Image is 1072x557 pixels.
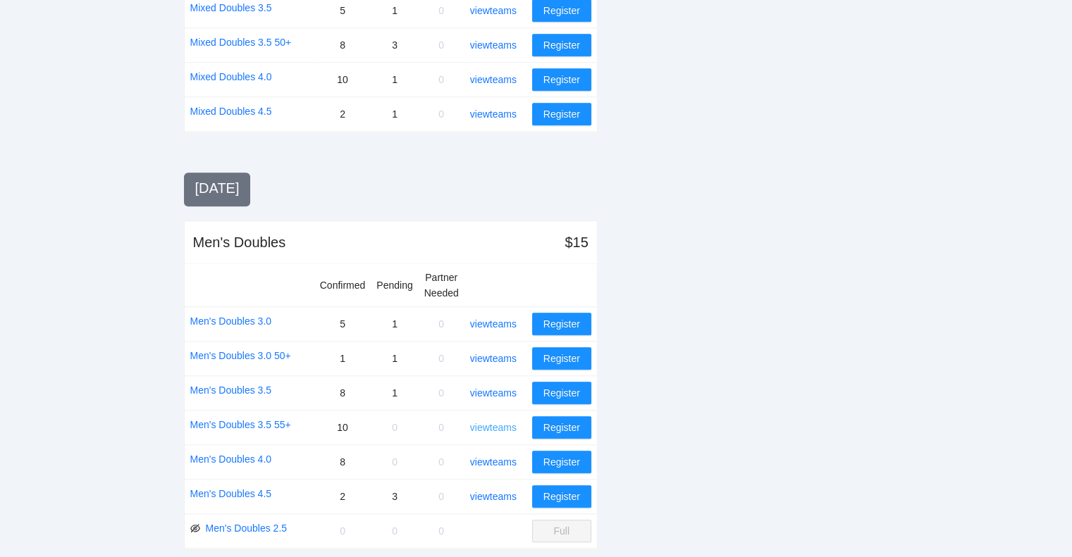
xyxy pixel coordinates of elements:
[438,456,444,468] span: 0
[532,103,591,125] button: Register
[314,27,371,62] td: 8
[314,341,371,375] td: 1
[543,454,580,470] span: Register
[314,444,371,479] td: 8
[470,422,517,433] a: view teams
[314,479,371,513] td: 2
[190,69,272,85] a: Mixed Doubles 4.0
[195,180,240,196] span: [DATE]
[543,385,580,401] span: Register
[371,375,418,410] td: 1
[190,451,272,467] a: Men's Doubles 4.0
[470,456,517,468] a: view teams
[532,347,591,370] button: Register
[532,382,591,404] button: Register
[438,5,444,16] span: 0
[314,96,371,131] td: 2
[371,27,418,62] td: 3
[190,382,272,398] a: Men's Doubles 3.5
[438,525,444,537] span: 0
[371,341,418,375] td: 1
[470,387,517,399] a: view teams
[190,417,291,432] a: Men's Doubles 3.5 55+
[532,520,591,542] button: Full
[190,523,200,533] span: eye-invisible
[190,35,292,50] a: Mixed Doubles 3.5 50+
[470,108,517,120] a: view teams
[532,451,591,473] button: Register
[543,3,580,18] span: Register
[314,306,371,341] td: 5
[438,353,444,364] span: 0
[314,410,371,444] td: 10
[438,108,444,120] span: 0
[532,34,591,56] button: Register
[392,422,398,433] span: 0
[438,74,444,85] span: 0
[543,489,580,504] span: Register
[543,106,580,122] span: Register
[438,39,444,51] span: 0
[190,486,272,501] a: Men's Doubles 4.5
[371,62,418,96] td: 1
[314,375,371,410] td: 8
[543,37,580,53] span: Register
[438,387,444,399] span: 0
[543,316,580,332] span: Register
[532,416,591,439] button: Register
[543,420,580,435] span: Register
[424,270,459,301] div: Partner Needed
[532,68,591,91] button: Register
[190,104,272,119] a: Mixed Doubles 4.5
[470,353,517,364] a: view teams
[438,422,444,433] span: 0
[470,39,517,51] a: view teams
[438,318,444,330] span: 0
[314,62,371,96] td: 10
[470,5,517,16] a: view teams
[470,74,517,85] a: view teams
[392,525,398,537] span: 0
[340,525,345,537] span: 0
[190,313,272,329] a: Men's Doubles 3.0
[438,491,444,502] span: 0
[206,520,288,536] a: Men's Doubles 2.5
[470,491,517,502] a: view teams
[532,313,591,335] button: Register
[190,348,291,363] a: Men's Doubles 3.0 50+
[392,456,398,468] span: 0
[532,485,591,508] button: Register
[543,72,580,87] span: Register
[470,318,517,330] a: view teams
[371,479,418,513] td: 3
[371,306,418,341] td: 1
[543,351,580,366] span: Register
[371,96,418,131] td: 1
[193,232,286,252] div: Men's Doubles
[565,232,588,252] div: $15
[320,277,366,293] div: Confirmed
[376,277,412,293] div: Pending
